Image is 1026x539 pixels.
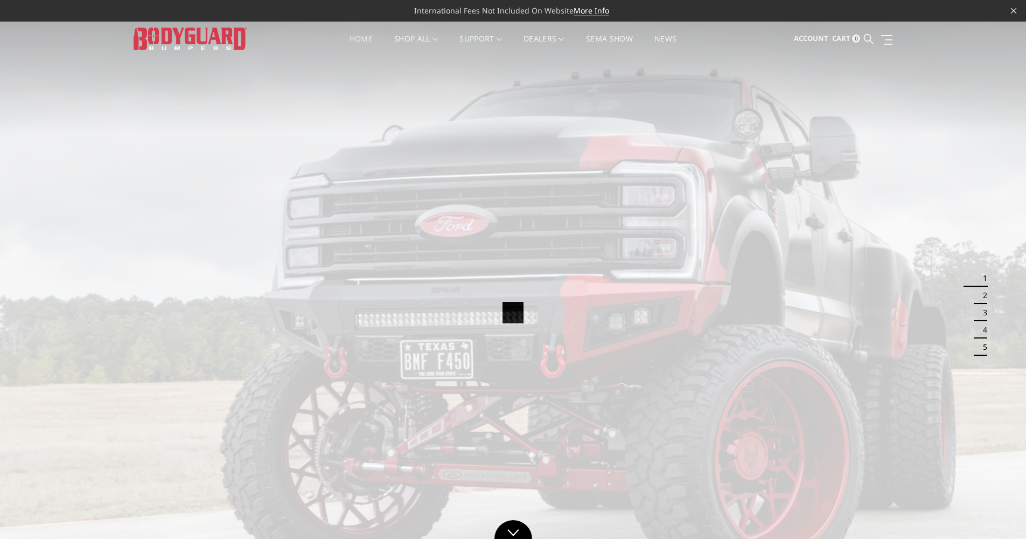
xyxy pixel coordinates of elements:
span: Cart [832,33,850,43]
button: 3 of 5 [976,304,987,321]
span: Account [794,33,828,43]
button: 4 of 5 [976,321,987,338]
a: Cart 0 [832,24,860,53]
a: shop all [394,35,438,56]
a: More Info [574,5,609,16]
a: Home [350,35,373,56]
a: SEMA Show [586,35,633,56]
a: Account [794,24,828,53]
a: Dealers [524,35,564,56]
button: 5 of 5 [976,338,987,356]
span: 0 [852,34,860,43]
a: News [654,35,676,56]
button: 1 of 5 [976,269,987,287]
button: 2 of 5 [976,287,987,304]
img: BODYGUARD BUMPERS [134,27,247,50]
a: Click to Down [494,520,532,539]
a: Support [459,35,502,56]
